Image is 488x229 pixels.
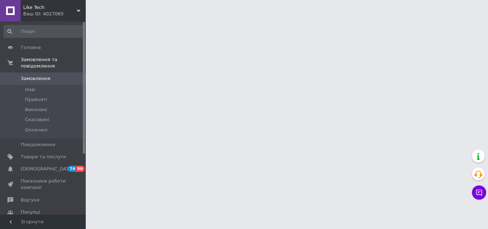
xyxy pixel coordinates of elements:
[21,75,50,82] span: Замовлення
[23,4,77,11] span: Like Tech
[21,197,39,203] span: Відгуки
[21,154,66,160] span: Товари та послуги
[25,96,47,103] span: Прийняті
[68,166,76,172] span: 74
[4,25,84,38] input: Пошук
[21,44,41,51] span: Головна
[25,86,35,93] span: Нові
[21,56,86,69] span: Замовлення та повідомлення
[23,11,86,17] div: Ваш ID: 4027065
[21,178,66,191] span: Показники роботи компанії
[76,166,84,172] span: 99
[21,141,55,148] span: Повідомлення
[25,106,47,113] span: Виконані
[21,166,74,172] span: [DEMOGRAPHIC_DATA]
[25,127,48,133] span: Оплачені
[25,116,49,123] span: Скасовані
[21,209,40,215] span: Покупці
[472,185,486,200] button: Чат з покупцем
